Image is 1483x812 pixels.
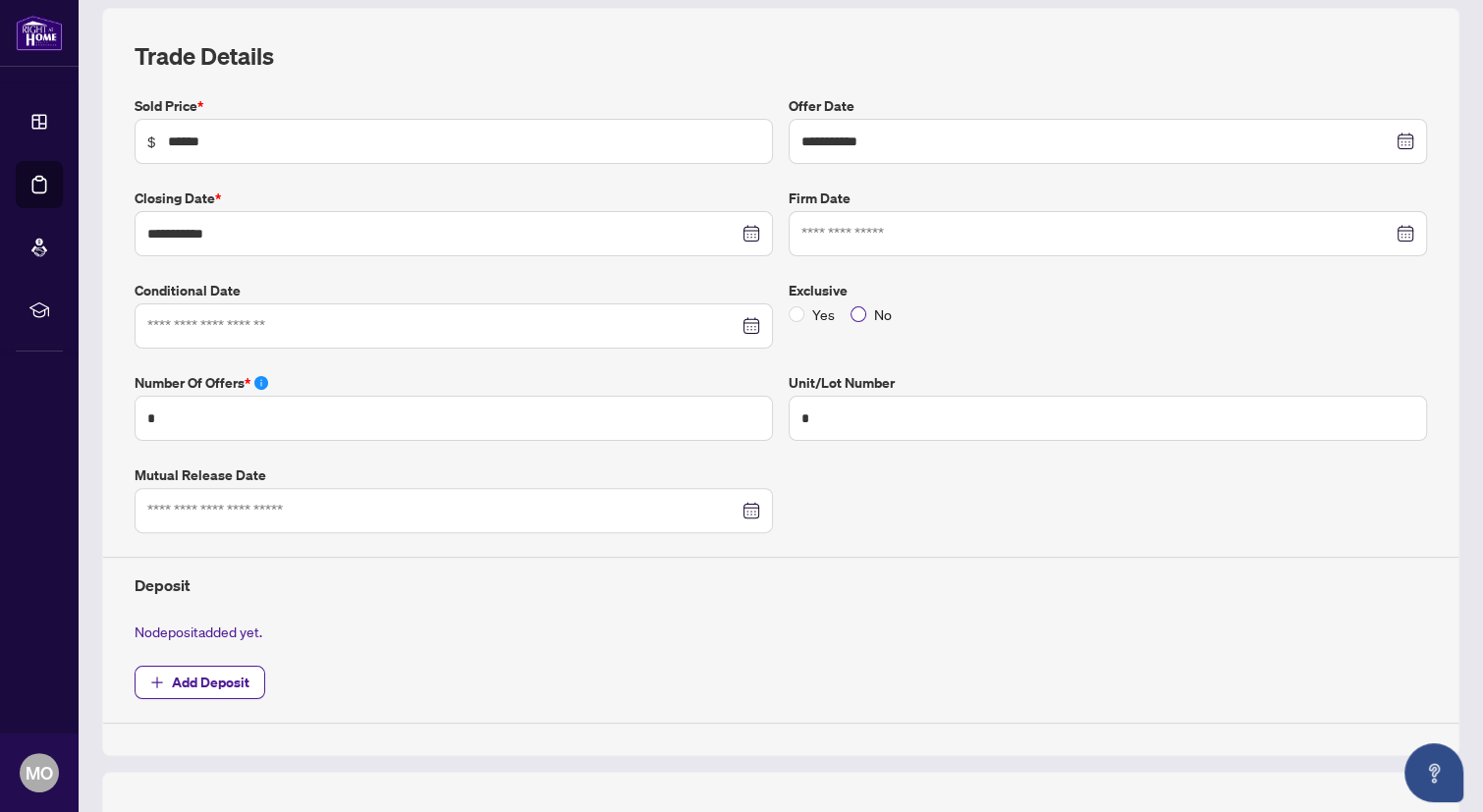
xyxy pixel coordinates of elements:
span: plus [150,676,164,689]
button: Add Deposit [135,666,265,699]
label: Mutual Release Date [135,464,773,486]
span: Yes [804,303,843,325]
span: MO [26,759,53,786]
label: Unit/Lot Number [789,372,1427,394]
h4: Deposit [135,573,1427,597]
label: Closing Date [135,188,773,209]
span: info-circle [254,376,268,390]
button: Open asap [1404,743,1463,802]
label: Firm Date [789,188,1427,209]
label: Number of offers [135,372,773,394]
span: No deposit added yet. [135,623,262,640]
label: Offer Date [789,95,1427,117]
label: Sold Price [135,95,773,117]
label: Conditional Date [135,280,773,301]
label: Exclusive [789,280,1427,301]
span: Add Deposit [172,667,249,698]
span: $ [147,131,156,152]
span: No [866,303,900,325]
h2: Trade Details [135,40,1427,72]
img: logo [16,15,63,51]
